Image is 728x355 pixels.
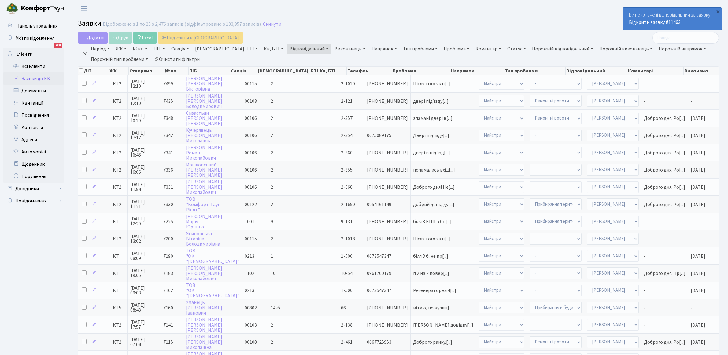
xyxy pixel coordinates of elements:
span: 0673547347 [367,254,408,259]
span: КТ2 [113,150,125,155]
div: 768 [54,43,62,48]
span: 2-461 [341,339,353,346]
a: Панель управління [3,20,64,32]
span: 2 [271,150,273,156]
span: 7160 [163,305,173,311]
span: 2-1650 [341,201,355,208]
span: 10 [271,270,275,277]
span: 14-б [271,305,280,311]
span: 0673547347 [367,288,408,293]
span: [DATE] 09:03 [130,286,158,295]
span: - [644,219,686,224]
th: Коментарі [627,67,684,75]
span: [DATE] 08:43 [130,303,158,312]
a: Скинути [263,21,281,27]
input: Пошук... [652,32,719,44]
a: [PERSON_NAME][PERSON_NAME]Миколайович [186,265,222,282]
span: [PHONE_NUMBER] [367,305,408,310]
span: [DATE] [691,115,705,122]
span: Доброго дня. Ро[...] [644,167,685,173]
a: Секція [169,44,191,54]
span: 0213 [245,287,254,294]
a: [PERSON_NAME]РоманМиколайович [186,144,222,161]
span: 7115 [163,339,173,346]
a: Тип проблеми [401,44,440,54]
a: Кучерявець[PERSON_NAME]Миколаївна [186,127,222,144]
span: [PHONE_NUMBER] [367,323,408,327]
span: 2 [271,201,273,208]
span: 7499 [163,80,173,87]
span: [DATE] 11:54 [130,182,158,192]
a: Севастьян[PERSON_NAME][PERSON_NAME] [186,110,222,127]
span: [DATE] 17:17 [130,131,158,140]
a: [PERSON_NAME] [684,5,721,12]
span: Доброго дня. Ро[...] [644,339,685,346]
span: Доброго дня. Ро[...] [644,201,685,208]
span: КТ2 [113,81,125,86]
a: Статус [505,44,528,54]
span: 2-1018 [341,235,355,242]
span: Доброго ранку.[...] [413,339,452,346]
a: ЯсиновськаВіталінаВолодимирівна [186,230,220,247]
span: 00802 [245,305,257,311]
a: Документи [3,85,64,97]
span: [DATE] [691,287,705,294]
a: Проблема [441,44,472,54]
th: Дії [78,67,109,75]
span: 9-131 [341,218,353,225]
span: 7190 [163,253,173,260]
span: 00115 [245,80,257,87]
a: Напрямок [369,44,399,54]
span: Доброго дня. Ро[...] [644,132,685,139]
span: Доброго дня. Ро[...] [644,115,685,122]
span: Двері підʼізду[...] [413,132,449,139]
span: [PHONE_NUMBER] [367,81,408,86]
th: ЖК [109,67,129,75]
span: 7330 [163,201,173,208]
span: 2 [271,184,273,190]
a: Машковський[PERSON_NAME][PERSON_NAME] [186,161,222,179]
a: Відповідальний [287,44,331,54]
span: Доброго дня! Не[...] [413,184,455,190]
span: 00106 [245,184,257,190]
span: [DATE] 19:05 [130,268,158,278]
th: Створено [129,67,164,75]
span: 2-354 [341,132,353,139]
a: ТОВ"ОК"[DEMOGRAPHIC_DATA]" [186,248,239,265]
span: 2-368 [341,184,353,190]
span: 10-54 [341,270,353,277]
span: [PHONE_NUMBER] [367,150,408,155]
span: 0213 [245,253,254,260]
span: КТ2 [113,236,125,241]
span: [PHONE_NUMBER] [367,185,408,190]
span: 0961760179 [367,271,408,276]
th: Проблема [392,67,450,75]
span: зламані двері в[...] [413,115,453,122]
a: [PERSON_NAME][PERSON_NAME]Вікторівна [186,75,222,92]
span: - [644,99,686,104]
span: біля 3 КПП з бо[...] [413,218,452,225]
th: Відповідальний [566,67,627,75]
a: Довідники [3,183,64,195]
th: № вх. [164,67,189,75]
span: [DATE] 16:06 [130,165,158,175]
span: [DATE] [691,201,705,208]
span: - [691,98,693,105]
span: КТ [113,219,125,224]
span: [DATE] 07:04 [130,337,158,347]
th: ПІБ [189,67,231,75]
span: Після того як н[...] [413,80,451,87]
span: - [691,305,693,311]
span: 7162 [163,287,173,294]
span: Заявки [78,18,101,29]
span: КТ [113,271,125,276]
span: 00115 [245,235,257,242]
span: 1 [271,253,273,260]
span: [DATE] 20:29 [130,113,158,123]
div: × [715,8,721,14]
div: Ви призначені відповідальним за заявку [623,8,722,30]
a: Кв, БТІ [261,44,286,54]
a: ТОВ"Комфорт-ТаунРіелт" [186,196,220,213]
span: 7348 [163,115,173,122]
span: КТ2 [113,99,125,104]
